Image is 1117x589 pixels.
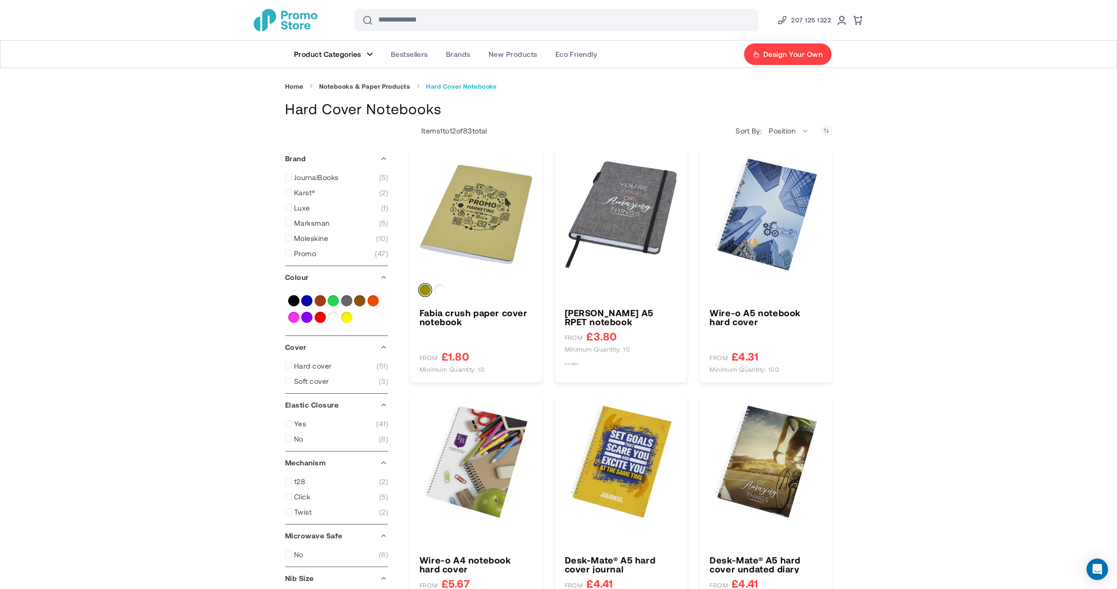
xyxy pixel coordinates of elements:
span: 1 [381,203,388,212]
a: Luxe 1 [285,203,388,212]
p: Items to of total [410,126,487,135]
span: £5.67 [442,578,470,589]
a: Moleskine 10 [285,234,388,243]
a: Marksman 5 [285,219,388,228]
a: Pink [288,312,299,323]
span: 3 [379,377,388,386]
span: Twist [294,507,312,516]
a: Natural [354,295,365,306]
div: Mechanism [285,451,388,474]
a: Orin A5 RPET notebook [565,308,678,326]
div: Brand [285,147,388,170]
label: Sort By [736,126,764,135]
img: Marksman [565,357,578,371]
div: Microwave Safe [285,525,388,547]
a: No 6 [285,550,388,559]
span: FROM [565,334,583,342]
span: FROM [420,354,438,362]
a: Soft cover 3 [285,377,388,386]
a: 128 2 [285,477,388,486]
a: Fabia crush paper cover notebook [420,308,533,326]
div: White [434,284,446,296]
span: 2 [379,507,388,516]
a: Hard cover 51 [285,361,388,370]
span: £4.31 [732,351,758,362]
span: Eco Friendly [555,50,597,59]
span: New Products [489,50,537,59]
a: Black [288,295,299,306]
a: Desk-Mate® A5 hard cover journal [565,555,678,573]
span: Click [294,492,310,501]
a: Set Descending Direction [821,125,832,136]
span: 128 [294,477,305,486]
span: 6 [379,550,388,559]
span: 5 [379,173,388,182]
a: Promo 47 [285,249,388,258]
span: £4.41 [586,578,613,589]
a: Red [315,312,326,323]
h3: [PERSON_NAME] A5 RPET notebook [565,308,678,326]
span: No [294,434,303,443]
span: 41 [376,419,388,428]
span: Moleskine [294,234,328,243]
span: Minimum quantity: 10 [565,345,630,353]
span: 2 [379,477,388,486]
img: Desk-Mate® A5 hard cover undated diary [710,405,823,518]
span: £1.80 [442,351,469,362]
div: Olive [420,284,431,296]
a: Eco Friendly [546,41,606,68]
span: Soft cover [294,377,329,386]
span: 51 [377,361,388,370]
a: Home [285,82,303,90]
img: Wire-o A5 notebook hard cover [710,158,823,271]
span: JournalBooks [294,173,339,182]
a: Wire-o A5 notebook hard cover [710,308,823,326]
a: Yellow [341,312,352,323]
span: Marksman [294,219,330,228]
div: Open Intercom Messenger [1087,559,1108,580]
div: Elastic Closure [285,394,388,416]
span: No [294,550,303,559]
a: Wire-o A4 notebook hard cover [420,555,533,573]
span: 5 [379,492,388,501]
a: Karst® 2 [285,188,388,197]
span: Position [769,126,796,135]
a: Grey [341,295,352,306]
h3: Desk-Mate® A5 hard cover undated diary [710,555,823,573]
span: FROM [710,354,728,362]
span: 83 [463,126,472,135]
a: Notebooks & Paper Products [319,82,410,90]
span: Product Categories [294,50,361,59]
a: White [328,312,339,323]
a: Product Categories [285,41,382,68]
img: Orin A5 RPET notebook [565,158,678,271]
span: 207 125 1322 [791,15,831,26]
span: £3.80 [586,331,617,342]
span: 1 [440,126,442,135]
div: Cover [285,336,388,358]
img: Fabia crush paper cover notebook [420,158,533,271]
span: 10 [376,234,388,243]
a: Wire-o A4 notebook hard cover [420,405,533,518]
a: JournalBooks 5 [285,173,388,182]
span: Minimum quantity: 100 [710,365,779,374]
span: Karst® [294,188,316,197]
span: 8 [379,434,388,443]
div: Colour [285,266,388,288]
a: Brown [315,295,326,306]
span: Yes [294,419,306,428]
a: Desk-Mate® A5 hard cover journal [565,405,678,518]
a: Phone [777,15,831,26]
strong: Hard Cover Notebooks [426,82,497,90]
a: Green [328,295,339,306]
span: Luxe [294,203,310,212]
h1: Hard Cover Notebooks [285,99,832,118]
span: 2 [379,188,388,197]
